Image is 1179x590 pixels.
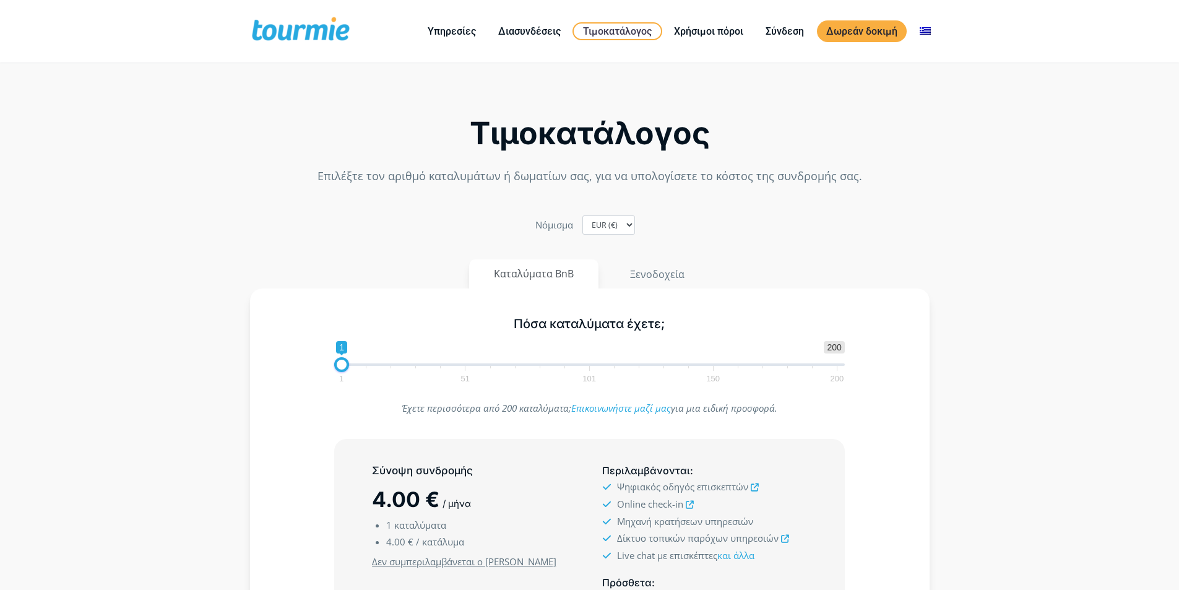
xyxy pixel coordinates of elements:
a: Δωρεάν δοκιμή [817,20,907,42]
span: Live chat με επισκέπτες [617,549,754,562]
a: Τιμοκατάλογος [572,22,662,40]
span: 1 [386,519,392,531]
span: 150 [704,376,722,381]
h5: : [602,463,806,479]
span: 200 [829,376,846,381]
a: Σύνδεση [756,24,813,39]
span: Περιλαμβάνονται [602,464,690,477]
p: Έχετε περισσότερα από 200 καταλύματα; για μια ειδική προσφορά. [334,400,845,417]
span: Online check-in [617,498,683,510]
span: 101 [581,376,598,381]
span: / μήνα [443,498,471,510]
a: Υπηρεσίες [418,24,485,39]
span: 4.00 € [372,487,439,512]
span: / κατάλυμα [416,536,464,548]
span: καταλύματα [394,519,446,531]
a: Διασυνδέσεις [489,24,570,39]
a: και άλλα [717,549,754,562]
button: Καταλύματα BnB [469,259,598,288]
span: Μηχανή κρατήσεων υπηρεσιών [617,515,753,527]
h5: Πόσα καταλύματα έχετε; [334,316,845,332]
label: Nόμισμα [535,217,573,233]
span: 51 [459,376,472,381]
span: 1 [337,376,345,381]
u: Δεν συμπεριλαμβάνεται ο [PERSON_NAME] [372,555,556,568]
h5: Σύνοψη συνδρομής [372,463,576,479]
a: Χρήσιμοι πόροι [665,24,753,39]
span: Πρόσθετα [602,576,652,589]
span: 200 [824,341,844,354]
span: 4.00 € [386,536,413,548]
span: 1 [336,341,347,354]
a: Επικοινωνήστε μαζί μας [571,402,671,414]
span: Ψηφιακός οδηγός επισκεπτών [617,480,748,493]
p: Επιλέξτε τον αριθμό καταλυμάτων ή δωματίων σας, για να υπολογίσετε το κόστος της συνδρομής σας. [250,168,930,184]
span: Δίκτυο τοπικών παρόχων υπηρεσιών [617,532,779,544]
h2: Τιμοκατάλογος [250,119,930,148]
button: Ξενοδοχεία [605,259,710,289]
